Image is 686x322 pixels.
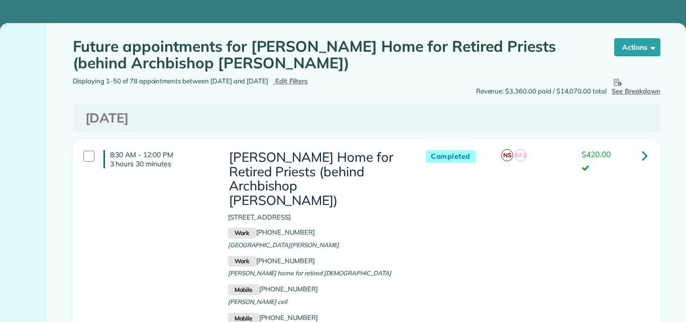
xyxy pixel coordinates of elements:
a: Edit Filters [273,77,308,85]
span: Edit Filters [275,77,308,85]
small: Mobile [228,284,259,295]
h3: [DATE] [85,111,648,126]
p: 3 hours 30 minutes [110,159,213,168]
span: KF2 [515,149,527,161]
span: [PERSON_NAME] home for retired [DEMOGRAPHIC_DATA] [228,269,391,277]
span: Completed [426,150,476,163]
a: Mobile[PHONE_NUMBER] [228,285,318,293]
a: Work[PHONE_NUMBER] [228,228,315,236]
span: [PERSON_NAME] cell [228,298,287,305]
span: Revenue: $3,360.00 paid / $14,070.00 total [476,86,607,96]
h1: Future appointments for [PERSON_NAME] Home for Retired Priests (behind Archbishop [PERSON_NAME]) [73,38,595,71]
h4: 8:30 AM - 12:00 PM [103,150,213,168]
button: Actions [614,38,660,56]
small: Work [228,256,256,267]
span: $420.00 [582,149,611,159]
small: Work [228,228,256,239]
h3: [PERSON_NAME] Home for Retired Priests (behind Archbishop [PERSON_NAME]) [228,150,406,207]
a: Mobile[PHONE_NUMBER] [228,313,318,321]
p: [STREET_ADDRESS] [228,212,406,223]
span: See Breakdown [612,76,660,95]
div: Displaying 1-50 of 78 appointments between [DATE] and [DATE] [65,76,367,86]
a: Work[PHONE_NUMBER] [228,257,315,265]
span: [GEOGRAPHIC_DATA][PERSON_NAME] [228,241,339,249]
span: NS [501,149,513,161]
button: See Breakdown [612,76,660,96]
